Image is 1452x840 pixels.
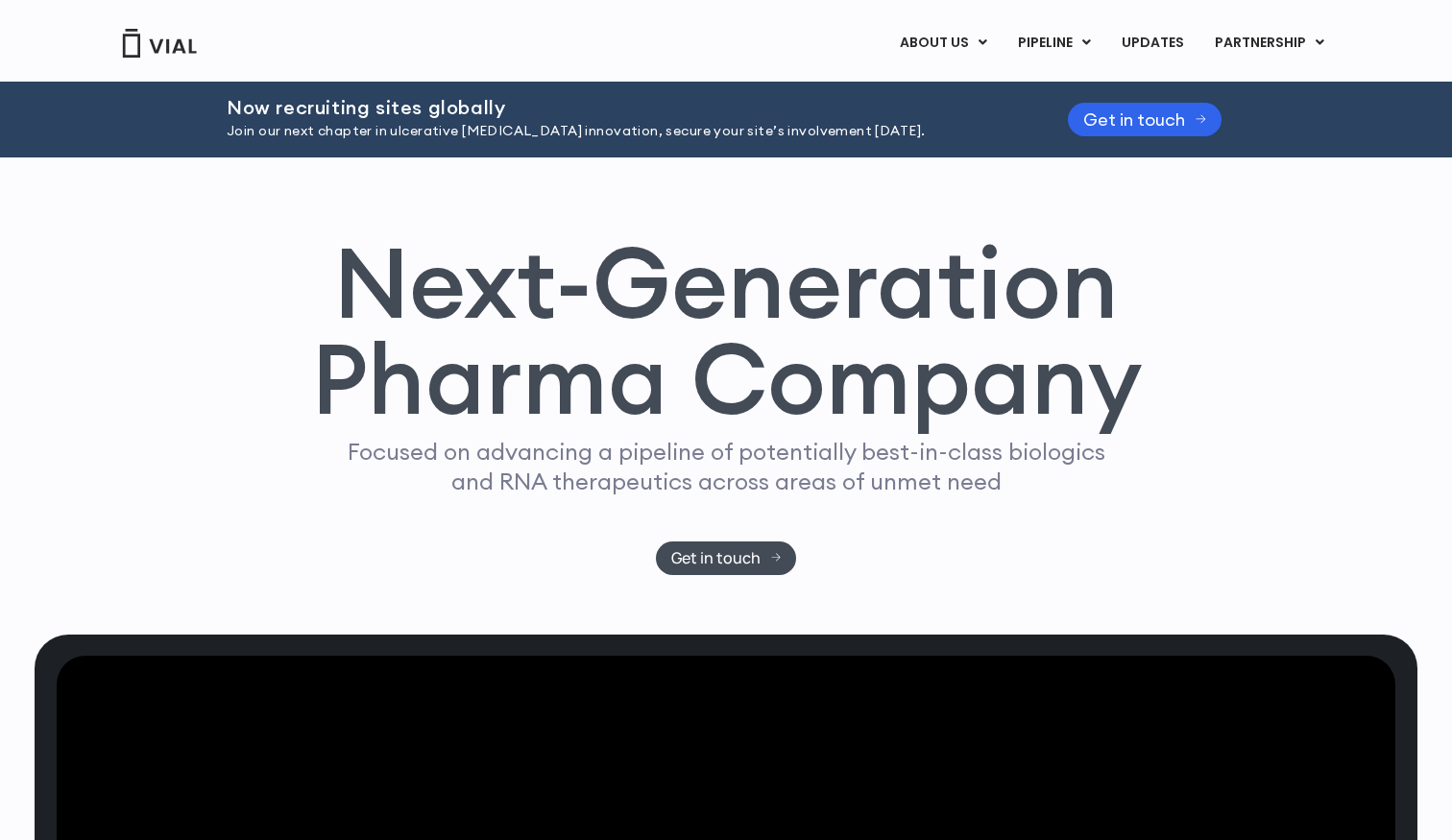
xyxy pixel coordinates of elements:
a: Get in touch [1068,103,1222,136]
p: Focused on advancing a pipeline of potentially best-in-class biologics and RNA therapeutics acros... [339,437,1113,496]
a: PIPELINEMenu Toggle [1003,27,1105,60]
a: UPDATES [1106,27,1198,60]
h1: Next-Generation Pharma Company [310,234,1142,428]
img: Vial Logo [121,29,198,58]
a: Get in touch [656,541,797,575]
p: Join our next chapter in ulcerative [MEDICAL_DATA] innovation, secure your site’s involvement [DA... [227,121,1020,142]
a: ABOUT USMenu Toggle [884,27,1002,60]
a: PARTNERSHIPMenu Toggle [1199,27,1340,60]
span: Get in touch [1083,112,1185,127]
span: Get in touch [671,551,761,565]
h2: Now recruiting sites globally [227,97,1020,118]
